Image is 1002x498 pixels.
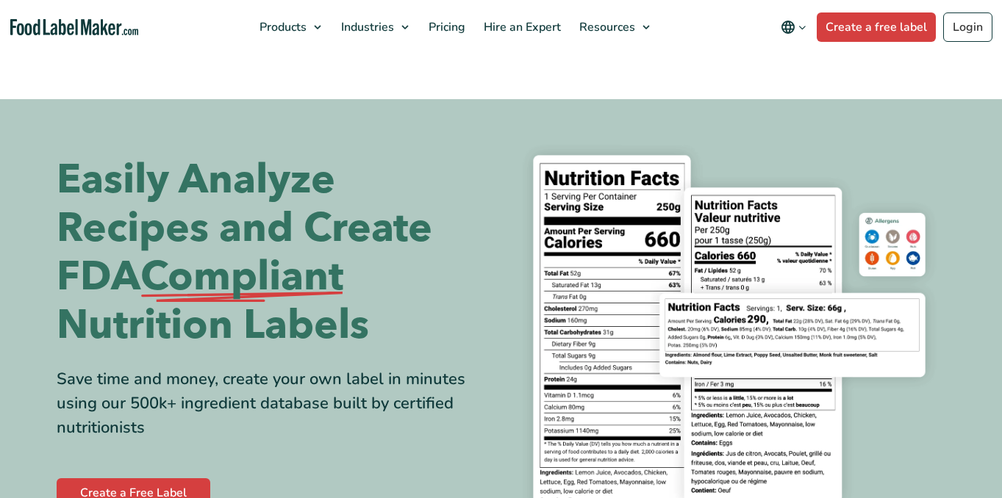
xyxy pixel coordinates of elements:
[57,367,490,440] div: Save time and money, create your own label in minutes using our 500k+ ingredient database built b...
[817,12,936,42] a: Create a free label
[943,12,992,42] a: Login
[57,156,490,350] h1: Easily Analyze Recipes and Create FDA Nutrition Labels
[424,19,467,35] span: Pricing
[575,19,637,35] span: Resources
[479,19,562,35] span: Hire an Expert
[10,19,139,36] a: Food Label Maker homepage
[255,19,308,35] span: Products
[337,19,396,35] span: Industries
[140,253,343,301] span: Compliant
[770,12,817,42] button: Change language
